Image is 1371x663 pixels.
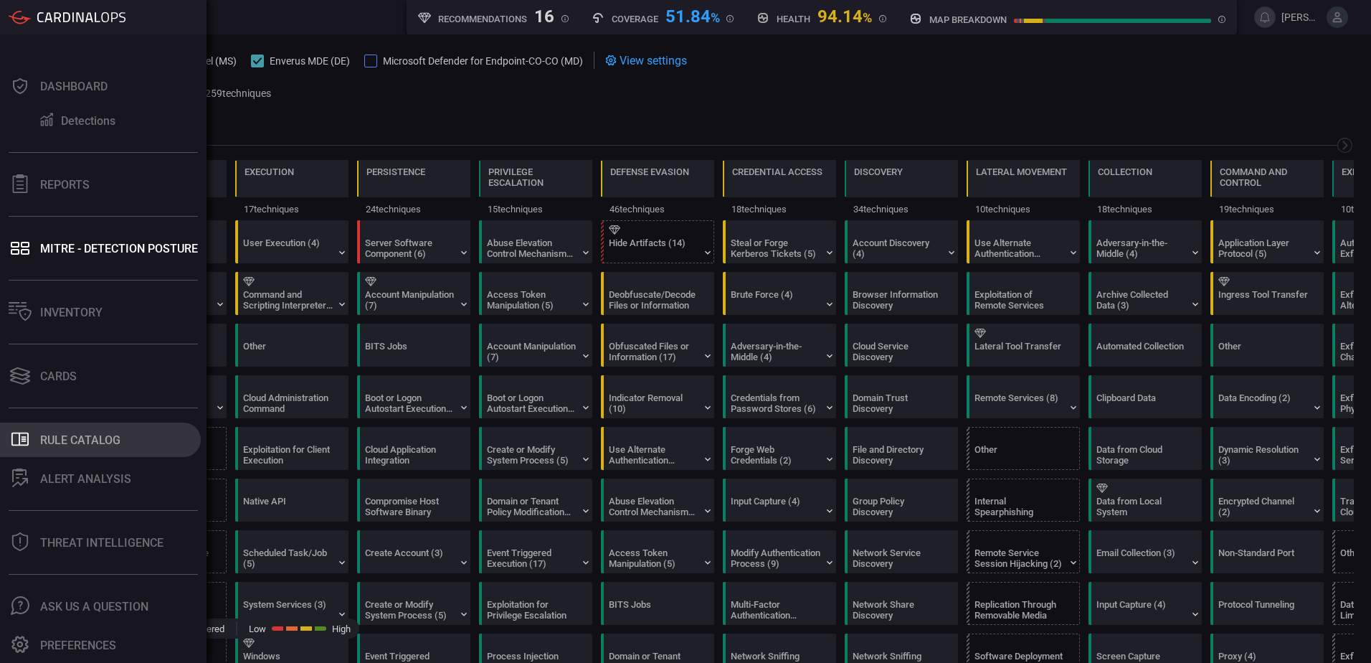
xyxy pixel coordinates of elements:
div: T1563: Remote Service Session Hijacking (Not covered) [967,530,1080,573]
div: T1570: Lateral Tool Transfer [967,324,1080,367]
div: ALERT ANALYSIS [40,472,131,486]
div: Encrypted Channel (2) [1218,496,1308,517]
div: T1210: Exploitation of Remote Services [967,272,1080,315]
div: TA0004: Privilege Escalation [479,160,592,220]
div: Network Service Discovery [853,547,942,569]
div: 34 techniques [845,197,958,220]
div: Credentials from Password Stores (6) [731,392,820,414]
div: Create or Modify System Process (5) [365,599,455,621]
div: Access Token Manipulation (5) [487,289,577,311]
div: Cloud Administration Command [243,392,333,414]
div: 51.84 [665,6,720,24]
div: T1056: Input Capture [723,479,836,522]
div: Credential Access [732,166,822,177]
div: T1557: Adversary-in-the-Middle [1088,220,1202,263]
div: Input Capture (4) [1096,599,1186,621]
div: Application Layer Protocol (5) [1218,238,1308,259]
div: T1621: Multi-Factor Authentication Request Generation [723,582,836,625]
div: Persistence [366,166,425,177]
div: Multi-Factor Authentication Request Generation [731,599,820,621]
div: 24 techniques [357,197,470,220]
div: T1671: Cloud Application Integration [357,427,470,470]
div: T1199: Trusted Relationship [113,324,227,367]
div: TA0011: Command and Control [1210,160,1324,220]
div: Other (Not covered) [967,427,1080,470]
div: Cloud Application Integration [365,444,455,466]
div: T1569: System Services [235,582,348,625]
div: Brute Force (4) [731,289,820,311]
div: T1056: Input Capture [1088,582,1202,625]
div: T1083: File and Directory Discovery [845,427,958,470]
div: BITS Jobs [609,599,698,621]
div: Scheduled Task/Job (5) [243,547,333,569]
div: T1564: Hide Artifacts [601,220,714,263]
span: View settings [620,54,687,67]
span: High [332,624,351,634]
div: Account Manipulation (7) [487,341,577,362]
div: 18 techniques [723,197,836,220]
div: TA0008: Lateral Movement [967,160,1080,220]
div: Reports [40,178,90,192]
div: T1114: Email Collection [1088,530,1202,573]
div: T1555: Credentials from Password Stores [723,375,836,418]
div: Boot or Logon Autostart Execution (14) [365,392,455,414]
div: T1606: Forge Web Credentials [723,427,836,470]
div: BITS Jobs [365,341,455,362]
div: T1530: Data from Cloud Storage [1088,427,1202,470]
div: T1046: Network Service Discovery [845,530,958,573]
div: Native API [243,496,333,517]
div: T1091: Replication Through Removable Media (Not covered) [967,582,1080,625]
div: User Execution (4) [243,238,333,259]
div: T1557: Adversary-in-the-Middle [723,324,836,367]
div: Browser Information Discovery [853,289,942,311]
div: T1136: Create Account [357,530,470,573]
div: Data from Cloud Storage [1096,444,1186,466]
div: T1651: Cloud Administration Command [235,375,348,418]
div: Use Alternate Authentication Material (4) [974,238,1064,259]
div: File and Directory Discovery [853,444,942,466]
div: T1534: Internal Spearphishing (Not covered) [967,479,1080,522]
div: Domain or Tenant Policy Modification (2) [487,496,577,517]
div: T1548: Abuse Elevation Control Mechanism [601,479,714,522]
div: System Services (3) [243,599,333,621]
div: T1190: Exploit Public-Facing Application [113,220,227,263]
div: Event Triggered Execution (17) [487,547,577,569]
div: Use Alternate Authentication Material (4) [609,444,698,466]
div: Command and Control [1220,166,1314,188]
div: Obfuscated Files or Information (17) [609,341,698,362]
div: T1548: Abuse Elevation Control Mechanism [479,220,592,263]
div: T1134: Access Token Manipulation [479,272,592,315]
div: T1571: Non-Standard Port [1210,530,1324,573]
div: Automated Collection [1096,341,1186,362]
div: Rule Catalog [40,433,120,447]
div: T1550: Use Alternate Authentication Material [967,220,1080,263]
div: Hide Artifacts (14) [609,238,698,259]
div: Abuse Elevation Control Mechanism (6) [487,238,577,259]
div: Exploitation for Client Execution [243,444,333,466]
div: Protocol Tunneling [1218,599,1308,621]
p: Showing 259 / 259 techniques [145,88,271,99]
div: Network Share Discovery [853,599,942,621]
div: Archive Collected Data (3) [1096,289,1186,311]
div: T1078: Valid Accounts [113,375,227,418]
div: Clipboard Data [1096,392,1186,414]
div: Non-Standard Port [1218,547,1308,569]
div: T1572: Protocol Tunneling [1210,582,1324,625]
div: Detections [61,114,115,128]
h5: Coverage [612,14,658,24]
div: T1005: Data from Local System [1088,479,1202,522]
div: TA0003: Persistence [357,160,470,220]
div: T1203: Exploitation for Client Execution [235,427,348,470]
div: T1132: Data Encoding [1210,375,1324,418]
div: T1021: Remote Services [967,375,1080,418]
div: Domain Trust Discovery [853,392,942,414]
div: Lateral Tool Transfer [974,341,1064,362]
div: Other [235,324,348,367]
div: Exploitation of Remote Services [974,289,1064,311]
div: T1573: Encrypted Channel [1210,479,1324,522]
div: Input Capture (4) [731,496,820,517]
span: Enverus MDE (DE) [270,55,350,67]
div: Adversary-in-the-Middle (4) [1096,238,1186,259]
div: T1098: Account Manipulation [479,324,592,367]
div: TA0006: Credential Access [723,160,836,220]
